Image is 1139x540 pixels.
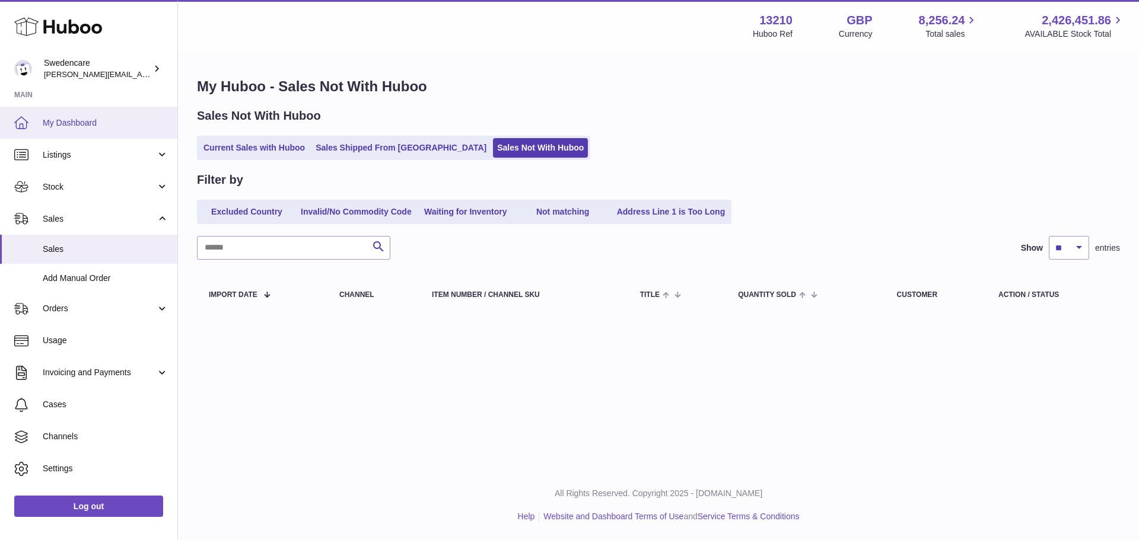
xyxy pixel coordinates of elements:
[197,77,1120,96] h1: My Huboo - Sales Not With Huboo
[43,335,168,346] span: Usage
[759,12,793,28] strong: 13210
[43,273,168,284] span: Add Manual Order
[998,291,1108,299] div: Action / Status
[418,202,513,222] a: Waiting for Inventory
[199,138,309,158] a: Current Sales with Huboo
[539,511,799,522] li: and
[919,12,979,40] a: 8,256.24 Total sales
[1095,242,1120,254] span: entries
[925,28,978,40] span: Total sales
[44,69,238,79] span: [PERSON_NAME][EMAIL_ADDRESS][DOMAIN_NAME]
[14,496,163,517] a: Log out
[43,244,168,255] span: Sales
[1021,242,1043,254] label: Show
[493,138,588,158] a: Sales Not With Huboo
[311,138,491,158] a: Sales Shipped From [GEOGRAPHIC_DATA]
[1025,12,1125,40] a: 2,426,451.86 AVAILABLE Stock Total
[698,512,800,521] a: Service Terms & Conditions
[297,202,416,222] a: Invalid/No Commodity Code
[199,202,294,222] a: Excluded Country
[1025,28,1125,40] span: AVAILABLE Stock Total
[43,399,168,410] span: Cases
[187,488,1130,499] p: All Rights Reserved. Copyright 2025 - [DOMAIN_NAME]
[738,291,796,299] span: Quantity Sold
[209,291,257,299] span: Import date
[14,60,32,78] img: rebecca.fall@swedencare.co.uk
[43,117,168,129] span: My Dashboard
[44,57,151,80] div: Swedencare
[839,28,873,40] div: Currency
[1042,12,1111,28] span: 2,426,451.86
[197,172,243,188] h2: Filter by
[432,291,616,299] div: Item Number / Channel SKU
[43,303,156,314] span: Orders
[43,431,168,442] span: Channels
[339,291,408,299] div: Channel
[753,28,793,40] div: Huboo Ref
[43,149,156,161] span: Listings
[43,463,168,474] span: Settings
[197,108,321,124] h2: Sales Not With Huboo
[43,213,156,225] span: Sales
[518,512,535,521] a: Help
[43,181,156,193] span: Stock
[640,291,660,299] span: Title
[516,202,610,222] a: Not matching
[543,512,683,521] a: Website and Dashboard Terms of Use
[847,12,872,28] strong: GBP
[897,291,975,299] div: Customer
[613,202,730,222] a: Address Line 1 is Too Long
[919,12,965,28] span: 8,256.24
[43,367,156,378] span: Invoicing and Payments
